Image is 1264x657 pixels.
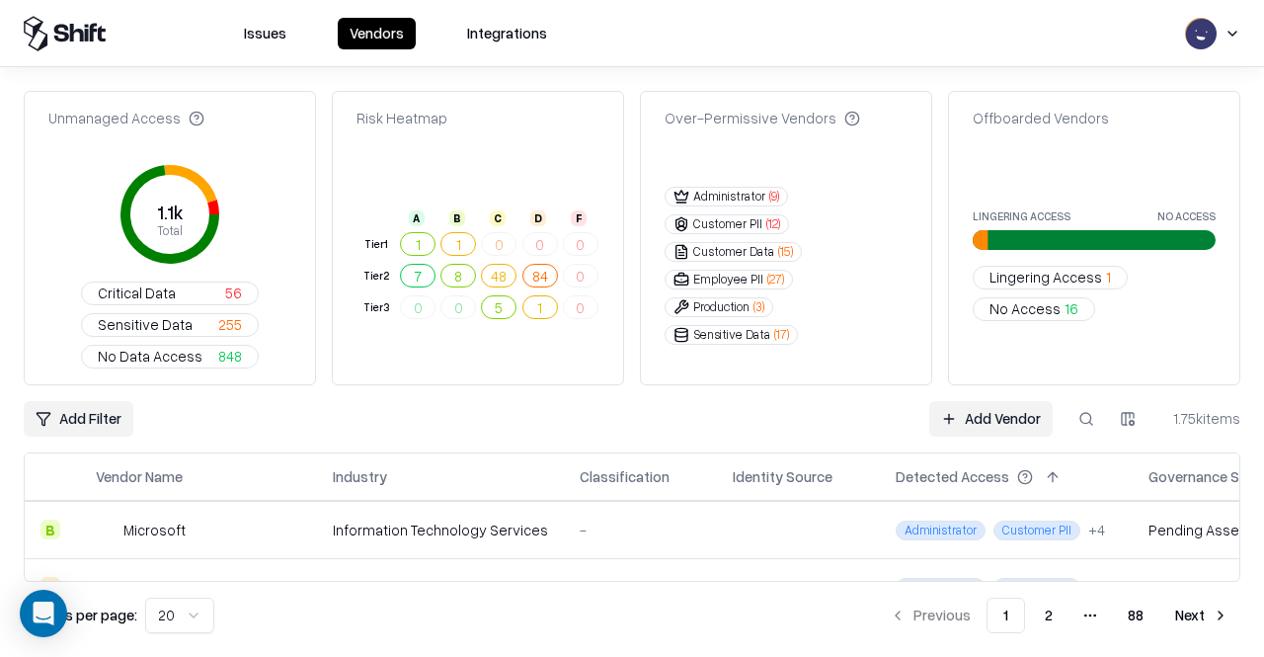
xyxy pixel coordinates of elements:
[973,297,1095,321] button: No Access16
[123,520,186,540] div: Microsoft
[490,210,506,226] div: C
[360,236,392,253] div: Tier 1
[48,108,204,128] div: Unmanaged Access
[896,521,986,540] span: Administrator
[338,18,416,49] button: Vendors
[400,232,435,256] button: 1
[580,520,701,540] div: -
[665,325,798,345] button: Sensitive Data(17)
[522,264,558,287] button: 84
[973,108,1109,128] div: Offboarded Vendors
[1161,408,1240,429] div: 1.75k items
[333,520,548,540] div: Information Technology Services
[440,232,476,256] button: 1
[753,298,764,315] span: ( 3 )
[665,242,802,262] button: Customer Data(15)
[530,210,546,226] div: D
[400,264,435,287] button: 7
[40,577,60,597] div: D
[440,264,476,287] button: 8
[733,575,752,595] img: entra.microsoft.com
[760,518,780,537] img: microsoft365.com
[20,590,67,637] div: Open Intercom Messenger
[81,345,259,369] button: No Data Access848
[123,577,219,598] div: Agile-IS GmbH
[98,314,193,335] span: Sensitive Data
[481,264,516,287] button: 48
[481,295,516,319] button: 5
[24,401,133,437] button: Add Filter
[96,520,116,539] img: Microsoft
[580,466,670,487] div: Classification
[1065,298,1078,319] span: 16
[973,266,1128,289] button: Lingering Access1
[766,215,780,232] span: ( 12 )
[769,188,779,205] span: ( 9 )
[987,598,1025,633] button: 1
[1163,598,1240,633] button: Next
[455,18,559,49] button: Integrations
[360,299,392,316] div: Tier 3
[409,210,425,226] div: A
[24,605,137,625] p: Results per page:
[989,267,1102,287] span: Lingering Access
[580,577,701,598] div: -
[665,297,773,317] button: Production(3)
[333,577,548,598] div: Information Technology Services
[993,578,1080,598] span: Customer PII
[1157,210,1216,221] label: No Access
[1088,577,1105,598] button: +4
[733,518,752,537] img: entra.microsoft.com
[896,466,1009,487] div: Detected Access
[878,598,1240,633] nav: pagination
[98,283,176,303] span: Critical Data
[96,577,116,597] img: Agile-IS GmbH
[993,521,1080,540] span: Customer PII
[1088,520,1105,540] div: + 4
[774,326,789,343] span: ( 17 )
[232,18,298,49] button: Issues
[665,214,789,234] button: Customer PII(12)
[665,108,860,128] div: Over-Permissive Vendors
[767,271,784,287] span: ( 27 )
[665,187,788,206] button: Administrator(9)
[896,578,986,598] span: Administrator
[98,346,202,367] span: No Data Access
[989,298,1061,319] span: No Access
[973,210,1070,221] label: Lingering Access
[1088,577,1105,598] div: + 4
[1106,267,1111,287] span: 1
[225,283,242,303] span: 56
[449,210,465,226] div: B
[360,268,392,285] div: Tier 2
[522,295,558,319] button: 1
[778,243,793,260] span: ( 15 )
[218,346,242,367] span: 848
[665,270,793,289] button: Employee PII(27)
[571,210,587,226] div: F
[733,466,832,487] div: Identity Source
[40,520,60,539] div: B
[929,401,1053,437] a: Add Vendor
[157,202,184,223] tspan: 1.1k
[96,466,183,487] div: Vendor Name
[1029,598,1068,633] button: 2
[1088,520,1105,540] button: +4
[81,282,259,305] button: Critical Data56
[356,108,447,128] div: Risk Heatmap
[333,466,387,487] div: Industry
[1112,598,1159,633] button: 88
[218,314,242,335] span: 255
[81,313,259,337] button: Sensitive Data255
[157,222,183,238] tspan: Total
